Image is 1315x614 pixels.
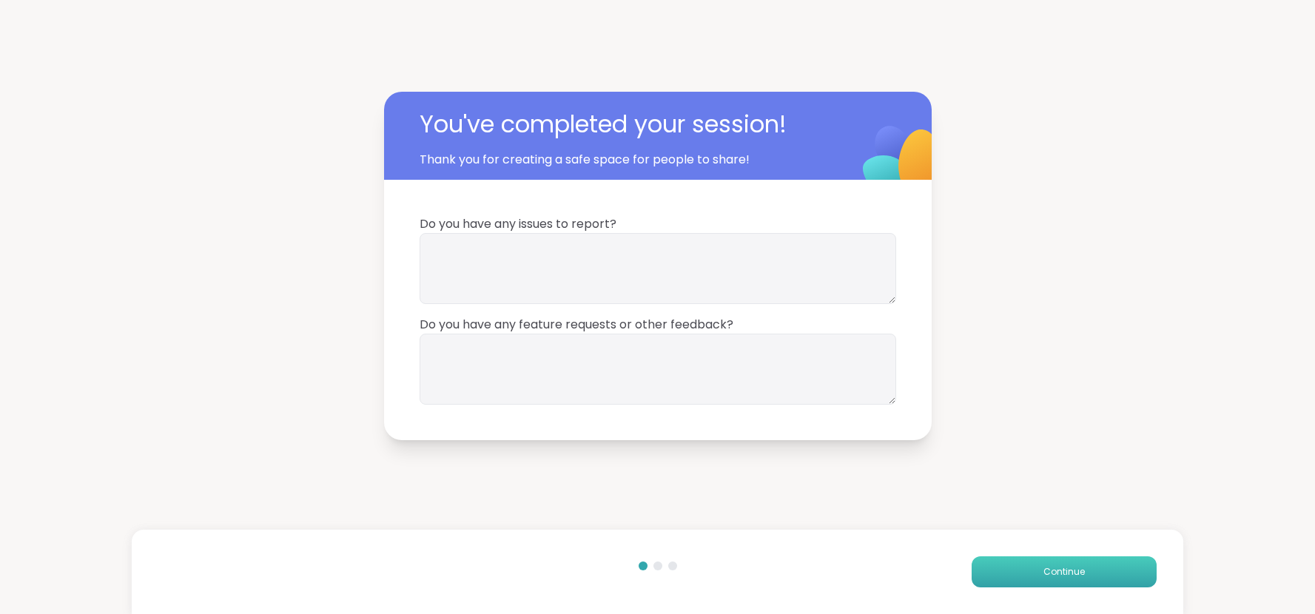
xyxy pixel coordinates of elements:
[420,316,896,334] span: Do you have any feature requests or other feedback?
[972,556,1157,587] button: Continue
[420,107,849,142] span: You've completed your session!
[1043,565,1085,578] span: Continue
[420,151,827,169] span: Thank you for creating a safe space for people to share!
[828,87,975,235] img: ShareWell Logomark
[420,215,896,233] span: Do you have any issues to report?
